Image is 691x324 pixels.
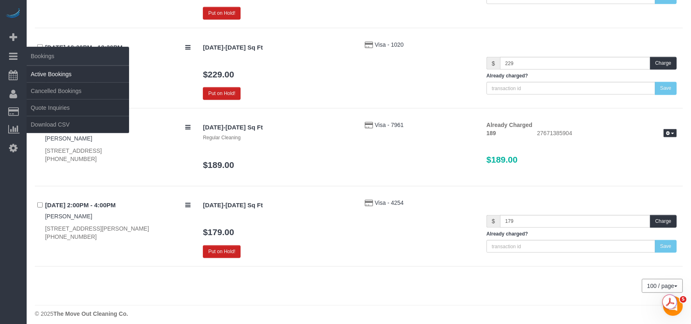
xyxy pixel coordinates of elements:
[27,47,129,66] span: Bookings
[53,310,128,317] strong: The Move Out Cleaning Co.
[203,227,234,237] a: $179.00
[27,66,129,82] a: Active Bookings
[35,310,683,318] div: © 2025
[45,147,191,163] div: [STREET_ADDRESS] [PHONE_NUMBER]
[203,87,241,100] button: Put on Hold!
[45,202,191,209] h4: [DATE] 2:00PM - 4:00PM
[27,100,129,116] a: Quote Inquiries
[45,213,92,220] a: [PERSON_NAME]
[486,122,532,128] strong: Already Charged
[45,44,191,51] h4: [DATE] 12:00PM - 12:30PM
[486,82,655,95] input: transaction id
[203,124,352,131] h4: [DATE]-[DATE] Sq Ft
[650,215,677,228] button: Charge
[486,73,677,79] h5: Already charged?
[375,41,404,48] a: Visa - 1020
[531,129,683,139] div: 27671385904
[375,199,404,206] a: Visa - 4254
[486,130,496,136] strong: 189
[5,8,21,20] img: Automaid Logo
[375,122,404,128] a: Visa - 7961
[203,245,241,258] button: Put on Hold!
[27,66,129,133] ul: Bookings
[486,57,500,70] span: $
[203,44,352,51] h4: [DATE]-[DATE] Sq Ft
[642,279,683,293] button: 100 / page
[642,279,683,293] nav: Pagination navigation
[45,135,92,142] a: [PERSON_NAME]
[203,7,241,20] button: Put on Hold!
[486,155,518,164] span: $189.00
[486,240,655,253] input: transaction id
[203,70,234,79] a: $229.00
[650,57,677,70] button: Charge
[45,224,191,241] div: [STREET_ADDRESS][PERSON_NAME] [PHONE_NUMBER]
[203,160,234,170] a: $189.00
[486,231,677,237] h5: Already charged?
[203,134,352,141] div: Regular Cleaning
[27,83,129,99] a: Cancelled Bookings
[486,215,500,228] span: $
[27,116,129,133] a: Download CSV
[203,202,352,209] h4: [DATE]-[DATE] Sq Ft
